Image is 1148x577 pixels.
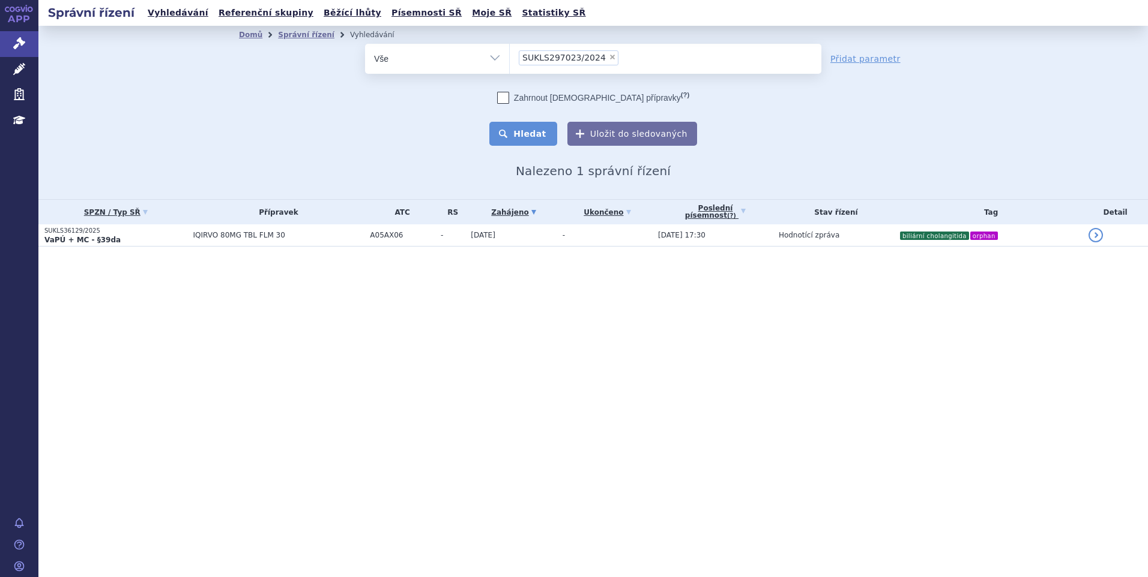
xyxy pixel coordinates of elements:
[773,200,893,224] th: Stav řízení
[44,227,187,235] p: SUKLS36129/2025
[497,92,689,104] label: Zahrnout [DEMOGRAPHIC_DATA] přípravky
[435,200,465,224] th: RS
[900,232,969,240] i: biliární cholangitida
[38,4,144,21] h2: Správní řízení
[278,31,334,39] a: Správní řízení
[622,50,629,65] input: SUKLS297023/2024
[516,164,671,178] span: Nalezeno 1 správní řízení
[563,231,565,239] span: -
[518,5,589,21] a: Statistiky SŘ
[187,200,364,224] th: Přípravek
[830,53,901,65] a: Přidat parametr
[1089,228,1103,242] a: detail
[658,231,705,239] span: [DATE] 17:30
[44,236,121,244] strong: VaPÚ + MC - §39da
[471,231,495,239] span: [DATE]
[970,232,998,240] i: orphan
[681,91,689,99] abbr: (?)
[658,200,773,224] a: Poslednípísemnost(?)
[471,204,556,221] a: Zahájeno
[350,26,410,44] li: Vyhledávání
[489,122,557,146] button: Hledat
[609,53,616,61] span: ×
[370,231,435,239] span: A05AX06
[388,5,465,21] a: Písemnosti SŘ
[893,200,1083,224] th: Tag
[779,231,839,239] span: Hodnotící zpráva
[44,204,187,221] a: SPZN / Typ SŘ
[567,122,697,146] button: Uložit do sledovaných
[727,212,736,220] abbr: (?)
[563,204,652,221] a: Ukončeno
[215,5,317,21] a: Referenční skupiny
[468,5,515,21] a: Moje SŘ
[239,31,262,39] a: Domů
[441,231,465,239] span: -
[193,231,364,239] span: IQIRVO 80MG TBL FLM 30
[522,53,606,62] span: SUKLS297023/2024
[1083,200,1148,224] th: Detail
[320,5,385,21] a: Běžící lhůty
[144,5,212,21] a: Vyhledávání
[364,200,435,224] th: ATC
